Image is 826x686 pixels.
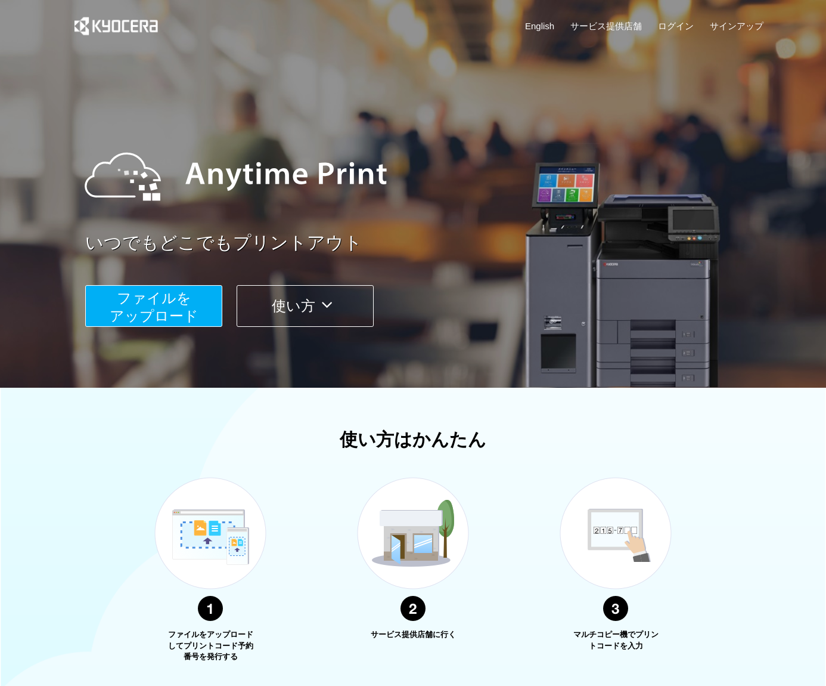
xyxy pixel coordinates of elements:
button: ファイルを​​アップロード [85,285,222,327]
button: 使い方 [237,285,374,327]
a: サービス提供店舗 [570,20,642,32]
p: マルチコピー機でプリントコードを入力 [571,629,660,651]
p: ファイルをアップロードしてプリントコード予約番号を発行する [166,629,255,663]
a: English [525,20,554,32]
a: サインアップ [710,20,763,32]
p: サービス提供店舗に行く [368,629,458,641]
a: ログイン [658,20,694,32]
span: ファイルを ​​アップロード [110,290,198,324]
a: いつでもどこでもプリントアウト [85,230,771,256]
